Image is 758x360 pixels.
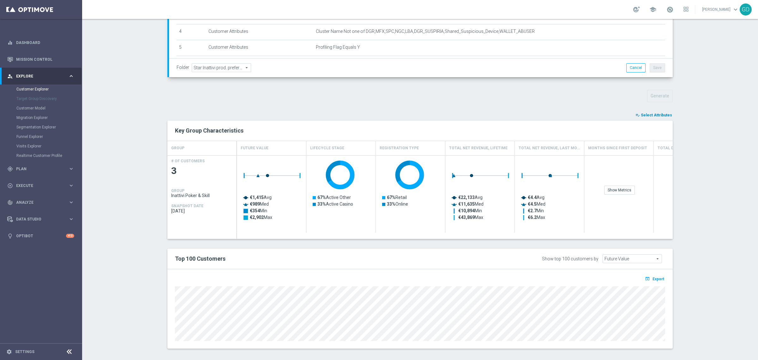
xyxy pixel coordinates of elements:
div: Show Metrics [604,186,635,195]
span: Export [653,277,664,281]
span: Select Attributes [641,113,672,117]
h4: Total Net Revenue, Lifetime [449,143,508,154]
span: Cluster Name Not one of DGR,MFX,SPC,NGC,LBA,DGR_SUSPIRIA,Shared_Suspicious_Device,WALLET_ABUSER [316,29,535,34]
div: Visits Explorer [16,141,81,151]
h4: Months Since First Deposit [588,143,647,154]
a: Settings [15,350,34,354]
text: Max [528,215,545,220]
div: GD [740,3,752,16]
span: Explore [16,74,68,78]
a: Funnel Explorer [16,134,66,139]
a: Optibot [16,227,66,244]
text: Min [528,208,544,213]
div: Analyze [7,200,68,205]
a: Customer Explorer [16,87,66,92]
h4: GROUP [171,189,184,193]
h4: Total Deposit Amount, Lifetime [658,143,719,154]
tspan: €6.2 [528,215,537,220]
a: Migration Explorer [16,115,66,120]
button: person_search Explore keyboard_arrow_right [7,74,75,79]
div: Show top 100 customers by [542,256,599,262]
text: Med [458,202,484,207]
tspan: 67% [387,195,395,200]
tspan: €1,415 [250,195,264,200]
div: equalizer Dashboard [7,40,75,45]
div: Press SPACE to select this row. [167,155,237,233]
span: Inattivi Poker & Skill [171,193,233,198]
i: person_search [7,73,13,79]
i: keyboard_arrow_right [68,216,74,222]
button: playlist_add_check Select Attributes [635,112,673,119]
div: Plan [7,166,68,172]
i: gps_fixed [7,166,13,172]
div: +10 [66,234,74,238]
div: Realtime Customer Profile [16,151,81,160]
div: Target Group Discovery [16,94,81,103]
tspan: €43,869 [458,215,475,220]
div: Data Studio keyboard_arrow_right [7,217,75,222]
tspan: €11,635 [458,202,475,207]
h4: Lifecycle Stage [310,143,344,154]
button: track_changes Analyze keyboard_arrow_right [7,200,75,205]
span: Execute [16,184,68,188]
label: Folder [177,65,189,70]
tspan: €4.5 [528,202,537,207]
i: track_changes [7,200,13,205]
div: Customer Explorer [16,84,81,94]
i: keyboard_arrow_right [68,73,74,79]
td: Customer Attributes [206,40,313,56]
tspan: €2,902 [250,215,264,220]
a: [PERSON_NAME]keyboard_arrow_down [701,5,740,14]
div: play_circle_outline Execute keyboard_arrow_right [7,183,75,188]
span: Data Studio [16,217,68,221]
tspan: 33% [317,202,326,207]
tspan: €10,894 [458,208,475,213]
h4: # OF CUSTOMERS [171,159,205,163]
text: Min [250,208,267,213]
i: equalizer [7,40,13,46]
div: Funnel Explorer [16,132,81,141]
h4: Future Value [241,143,268,154]
i: keyboard_arrow_right [68,183,74,189]
div: Migration Explorer [16,113,81,122]
tspan: 33% [387,202,395,207]
div: Segmentation Explorer [16,122,81,132]
text: Min [458,208,482,213]
span: school [649,6,656,13]
a: Customer Model [16,106,66,111]
tspan: 67% [317,195,326,200]
i: settings [6,349,12,355]
text: Max [250,215,272,220]
i: keyboard_arrow_right [68,199,74,205]
a: Visits Explorer [16,144,66,149]
tspan: €4.4 [528,195,537,200]
i: lightbulb [7,233,13,239]
td: 5 [177,40,206,56]
tspan: €989 [250,202,260,207]
h4: GROUP [171,143,184,154]
button: gps_fixed Plan keyboard_arrow_right [7,166,75,171]
text: Online [387,202,408,207]
a: Mission Control [16,51,74,68]
div: Optibot [7,227,74,244]
button: Cancel [626,63,646,72]
div: Data Studio [7,216,68,222]
button: lightbulb Optibot +10 [7,233,75,239]
span: Profiling Flag Equals Y [316,45,360,50]
a: Dashboard [16,34,74,51]
span: 3 [171,165,233,177]
td: Customer Attributes [206,24,313,40]
h2: Key Group Characteristics [175,127,665,134]
button: open_in_browser Export [644,275,665,283]
text: Avg [250,195,272,200]
div: Mission Control [7,57,75,62]
div: Customer Model [16,103,81,113]
tspan: €354 [250,208,260,213]
tspan: €2.7 [528,208,537,213]
div: Dashboard [7,34,74,51]
span: 2025-10-14 [171,208,233,214]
